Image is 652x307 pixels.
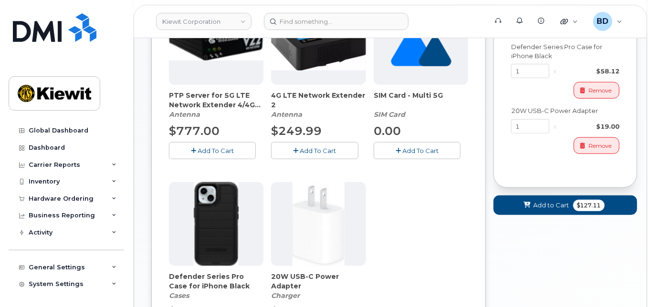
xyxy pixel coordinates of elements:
span: Remove [589,142,611,150]
div: x [549,122,560,131]
em: Antenna [271,110,302,119]
span: Add to Cart [534,201,569,210]
img: no_image_found-2caef05468ed5679b831cfe6fc140e25e0c280774317ffc20a367ab7fd17291e.png [391,1,452,85]
span: Defender Series Pro Case for iPhone Black [169,272,263,291]
input: Find something... [264,13,409,30]
button: Remove [574,82,620,99]
img: Casa_Sysem.png [169,25,263,61]
div: Barbara Dye [587,12,629,31]
button: Add to Cart $127.11 [494,195,637,215]
div: $19.00 [560,122,620,131]
span: SIM Card - Multi 5G [374,91,468,110]
button: Add To Cart [169,142,256,159]
span: Add To Cart [198,147,234,154]
img: defenderiphone14.png [194,182,239,266]
span: 20W USB-C Power Adapter [271,272,366,291]
div: $58.12 [560,67,620,76]
div: Quicklinks [554,12,585,31]
img: apple20w.jpg [293,182,345,266]
div: Defender Series Pro Case for iPhone Black [511,42,620,60]
span: 4G LTE Network Extender 2 [271,91,366,110]
em: SIM Card [374,110,405,119]
span: Add To Cart [300,147,337,154]
em: Charger [271,291,300,300]
span: $127.11 [573,200,605,211]
span: PTP Server for 5G LTE Network Extender 4/4G LTE Network Extender 3 [169,91,263,110]
div: SIM Card - Multi 5G [374,91,468,119]
span: Remove [589,86,611,95]
img: 4glte_extender.png [271,15,366,71]
a: Kiewit Corporation [156,13,252,30]
span: 0.00 [374,124,401,138]
span: $777.00 [169,124,220,138]
div: 4G LTE Network Extender 2 [271,91,366,119]
span: $249.99 [271,124,322,138]
div: 20W USB-C Power Adapter [511,106,620,115]
button: Add To Cart [374,142,461,159]
button: Remove [574,137,620,154]
div: x [549,67,560,76]
span: Add To Cart [402,147,439,154]
button: Add To Cart [271,142,358,159]
div: Defender Series Pro Case for iPhone Black [169,272,263,300]
div: PTP Server for 5G LTE Network Extender 4/4G LTE Network Extender 3 [169,91,263,119]
em: Antenna [169,110,200,119]
div: 20W USB-C Power Adapter [271,272,366,300]
span: BD [597,16,609,27]
em: Cases [169,291,189,300]
iframe: Messenger Launcher [610,266,645,300]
